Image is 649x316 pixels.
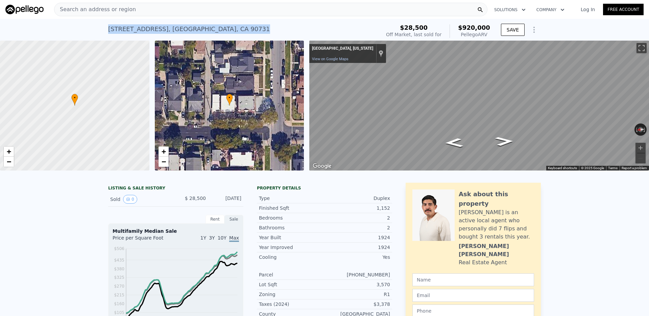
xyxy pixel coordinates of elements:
[114,258,124,263] tspan: $435
[123,195,137,204] button: View historical data
[54,5,136,14] span: Search an address or region
[487,134,522,148] path: Go South
[226,94,233,106] div: •
[608,166,618,170] a: Terms (opens in new tab)
[324,195,390,202] div: Duplex
[209,235,215,241] span: 3Y
[259,234,324,241] div: Year Built
[324,244,390,251] div: 1924
[226,95,233,101] span: •
[324,254,390,261] div: Yes
[489,4,531,16] button: Solutions
[459,208,534,241] div: [PERSON_NAME] is an active local agent who personally did 7 flips and bought 3 rentals this year.
[643,123,647,136] button: Rotate clockwise
[257,185,392,191] div: Property details
[634,127,647,133] button: Reset the view
[309,41,649,171] div: Street View
[114,246,124,251] tspan: $506
[527,23,541,37] button: Show Options
[159,146,169,157] a: Zoom in
[311,162,333,171] img: Google
[259,195,324,202] div: Type
[437,136,471,150] path: Go North
[113,234,176,245] div: Price per Square Foot
[159,157,169,167] a: Zoom out
[635,143,646,153] button: Zoom in
[412,289,534,302] input: Email
[259,271,324,278] div: Parcel
[259,224,324,231] div: Bathrooms
[108,24,270,34] div: [STREET_ADDRESS] , [GEOGRAPHIC_DATA] , CA 90731
[573,6,603,13] a: Log In
[259,281,324,288] div: Lot Sqft
[531,4,570,16] button: Company
[459,189,534,208] div: Ask about this property
[259,254,324,261] div: Cooling
[114,284,124,289] tspan: $270
[386,31,441,38] div: Off Market, last sold for
[7,147,11,156] span: +
[113,228,239,234] div: Multifamily Median Sale
[312,57,348,61] a: View on Google Maps
[110,195,170,204] div: Sold
[71,95,78,101] span: •
[634,123,638,136] button: Rotate counterclockwise
[324,205,390,211] div: 1,152
[324,215,390,221] div: 2
[114,293,124,297] tspan: $215
[185,196,206,201] span: $ 28,500
[7,157,11,166] span: −
[324,291,390,298] div: R1
[71,94,78,106] div: •
[309,41,649,171] div: Map
[229,235,239,242] span: Max
[324,301,390,308] div: $3,378
[312,46,373,51] div: [GEOGRAPHIC_DATA], [US_STATE]
[4,146,14,157] a: Zoom in
[548,166,577,171] button: Keyboard shortcuts
[412,273,534,286] input: Name
[5,5,44,14] img: Pellego
[635,153,646,163] button: Zoom out
[259,205,324,211] div: Finished Sqft
[622,166,647,170] a: Report a problem
[218,235,226,241] span: 10Y
[458,24,490,31] span: $920,000
[459,258,507,267] div: Real Estate Agent
[324,234,390,241] div: 1924
[114,301,124,306] tspan: $160
[161,147,166,156] span: +
[324,281,390,288] div: 3,570
[114,275,124,280] tspan: $325
[259,301,324,308] div: Taxes (2024)
[108,185,243,192] div: LISTING & SALE HISTORY
[501,24,525,36] button: SAVE
[114,310,124,315] tspan: $105
[636,43,647,53] button: Toggle fullscreen view
[379,50,383,57] a: Show location on map
[211,195,241,204] div: [DATE]
[459,242,534,258] div: [PERSON_NAME] [PERSON_NAME]
[200,235,206,241] span: 1Y
[4,157,14,167] a: Zoom out
[324,224,390,231] div: 2
[224,215,243,224] div: Sale
[458,31,490,38] div: Pellego ARV
[161,157,166,166] span: −
[259,291,324,298] div: Zoning
[581,166,604,170] span: © 2025 Google
[114,267,124,271] tspan: $380
[311,162,333,171] a: Open this area in Google Maps (opens a new window)
[259,244,324,251] div: Year Improved
[603,4,644,15] a: Free Account
[259,215,324,221] div: Bedrooms
[206,215,224,224] div: Rent
[324,271,390,278] div: [PHONE_NUMBER]
[400,24,428,31] span: $28,500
